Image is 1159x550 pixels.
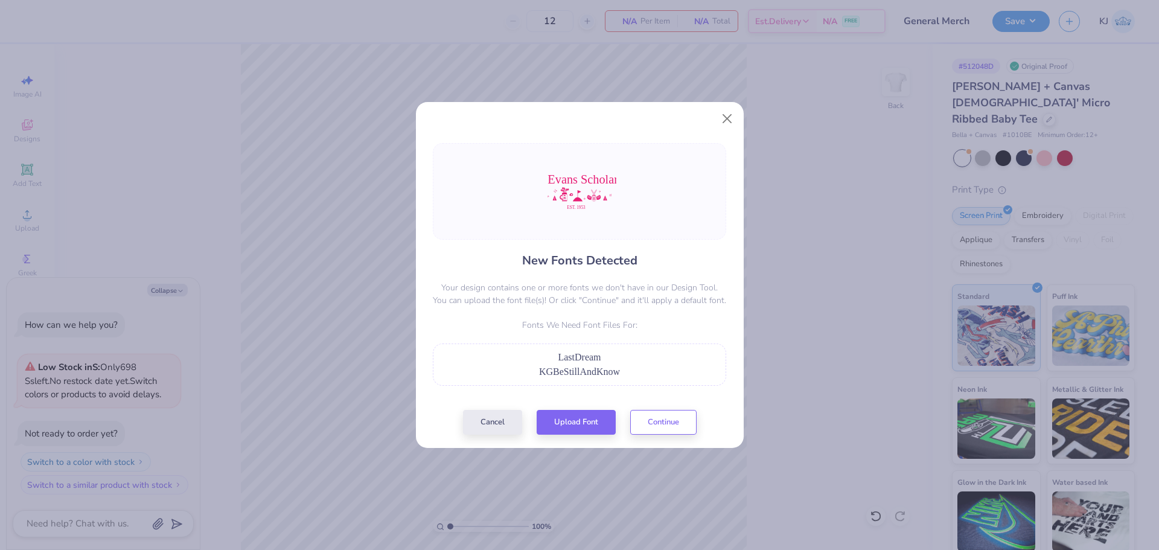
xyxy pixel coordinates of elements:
h4: New Fonts Detected [522,252,637,269]
button: Upload Font [537,410,616,435]
button: Continue [630,410,697,435]
p: Fonts We Need Font Files For: [433,319,726,331]
button: Cancel [463,410,522,435]
span: LastDream [558,352,601,362]
span: KGBeStillAndKnow [539,366,620,377]
button: Close [715,107,738,130]
p: Your design contains one or more fonts we don't have in our Design Tool. You can upload the font ... [433,281,726,307]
